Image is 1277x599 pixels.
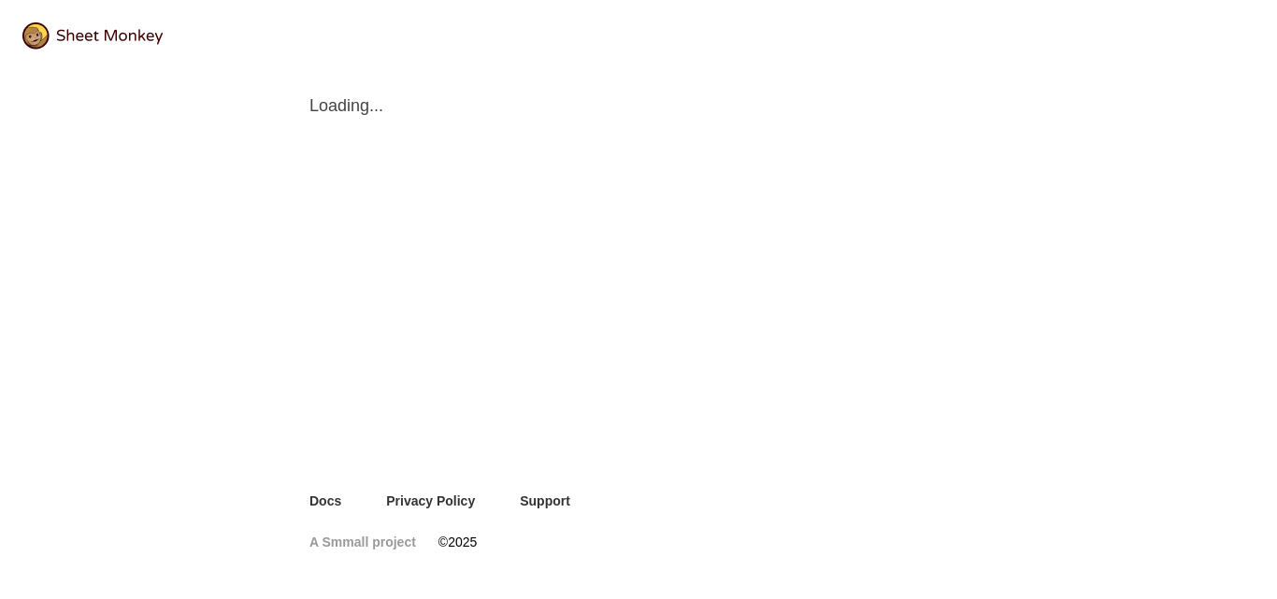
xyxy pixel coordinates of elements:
[309,492,341,510] a: Docs
[22,22,163,50] img: logo@2x.png
[386,492,475,510] a: Privacy Policy
[520,492,570,510] a: Support
[438,533,477,551] span: © 2025
[309,533,416,551] a: A Smmall project
[309,94,968,117] span: Loading...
